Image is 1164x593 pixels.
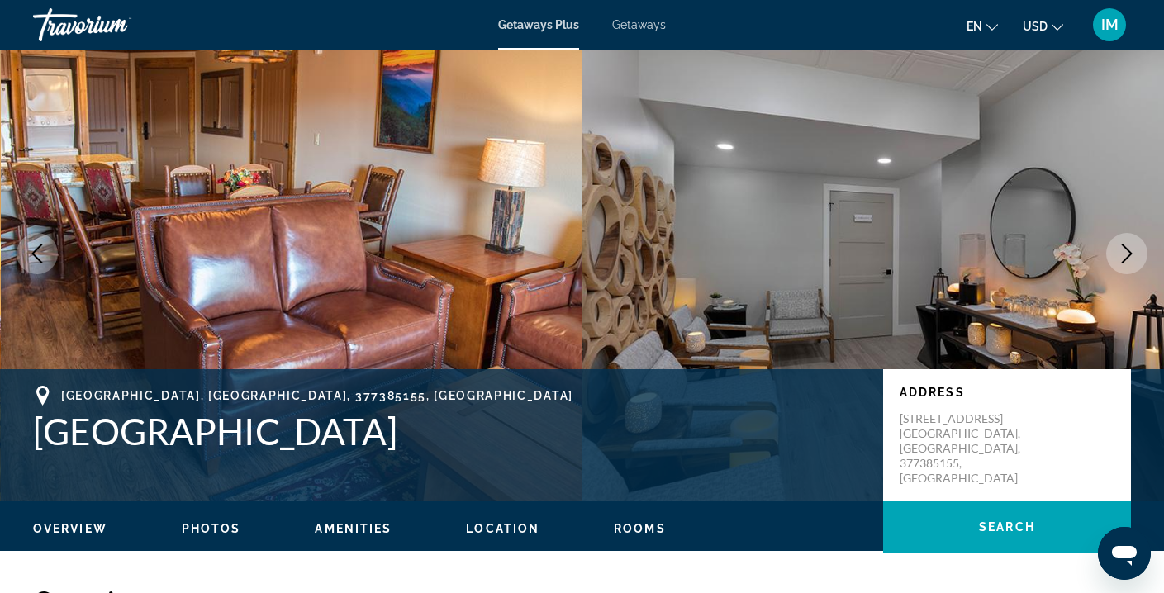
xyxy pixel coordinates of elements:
span: Rooms [614,522,666,535]
p: [STREET_ADDRESS] [GEOGRAPHIC_DATA], [GEOGRAPHIC_DATA], 377385155, [GEOGRAPHIC_DATA] [900,411,1032,486]
span: Amenities [315,522,392,535]
a: Travorium [33,3,198,46]
span: IM [1101,17,1119,33]
span: Search [979,520,1035,534]
a: Getaways Plus [498,18,579,31]
p: Address [900,386,1114,399]
button: Previous image [17,233,58,274]
span: Location [466,522,539,535]
span: Photos [182,522,241,535]
iframe: Button to launch messaging window [1098,527,1151,580]
h1: [GEOGRAPHIC_DATA] [33,410,867,453]
button: Change currency [1023,14,1063,38]
span: [GEOGRAPHIC_DATA], [GEOGRAPHIC_DATA], 377385155, [GEOGRAPHIC_DATA] [61,389,573,402]
button: Overview [33,521,107,536]
button: Search [883,501,1131,553]
button: Next image [1106,233,1147,274]
span: en [967,20,982,33]
button: Amenities [315,521,392,536]
button: Location [466,521,539,536]
span: Overview [33,522,107,535]
button: Change language [967,14,998,38]
button: Photos [182,521,241,536]
button: Rooms [614,521,666,536]
a: Getaways [612,18,666,31]
span: USD [1023,20,1048,33]
button: User Menu [1088,7,1131,42]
